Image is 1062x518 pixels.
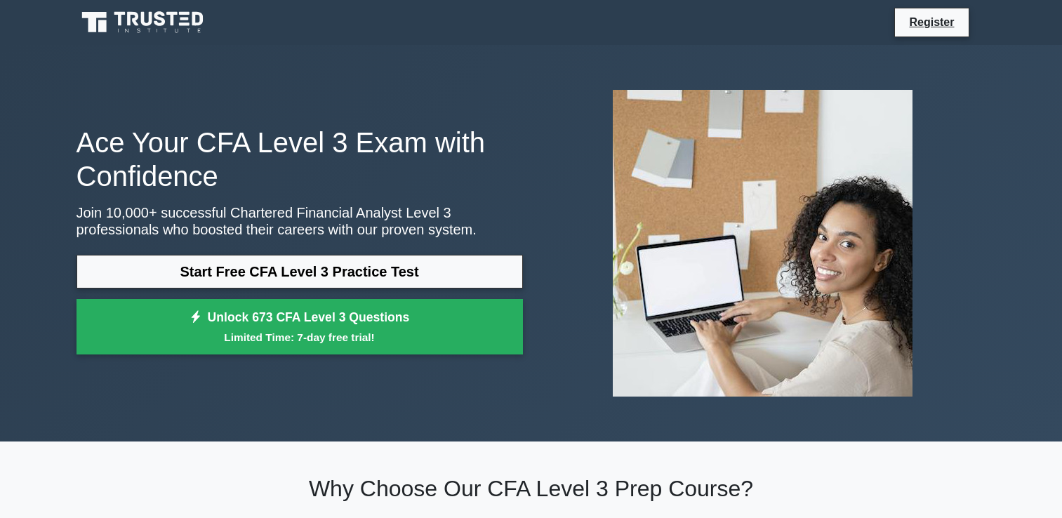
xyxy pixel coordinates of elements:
a: Start Free CFA Level 3 Practice Test [77,255,523,288]
a: Unlock 673 CFA Level 3 QuestionsLimited Time: 7-day free trial! [77,299,523,355]
small: Limited Time: 7-day free trial! [94,329,505,345]
p: Join 10,000+ successful Chartered Financial Analyst Level 3 professionals who boosted their caree... [77,204,523,238]
a: Register [901,13,962,31]
h1: Ace Your CFA Level 3 Exam with Confidence [77,126,523,193]
h2: Why Choose Our CFA Level 3 Prep Course? [77,475,986,502]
